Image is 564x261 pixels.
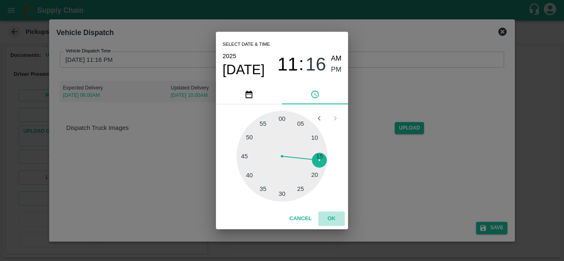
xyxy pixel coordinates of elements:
span: 16 [306,54,326,75]
span: 11 [277,54,298,75]
button: PM [331,64,342,75]
button: pick time [282,85,348,104]
button: OK [318,212,345,226]
button: 2025 [223,51,236,61]
button: 11 [277,53,298,75]
button: Cancel [286,212,315,226]
button: 16 [306,53,326,75]
span: Select date & time [223,38,270,51]
button: AM [331,53,342,64]
button: pick date [216,85,282,104]
button: Open previous view [311,111,327,126]
span: : [299,53,304,75]
button: [DATE] [223,61,265,78]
